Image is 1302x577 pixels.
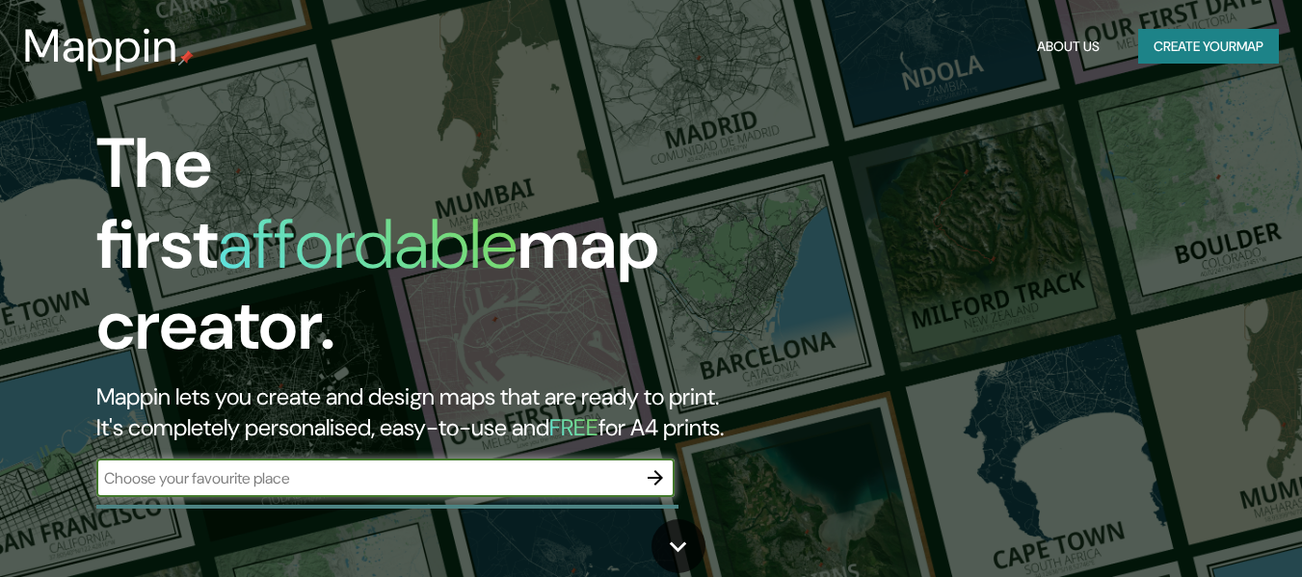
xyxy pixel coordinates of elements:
h5: FREE [549,412,598,442]
img: mappin-pin [178,50,194,66]
button: About Us [1029,29,1107,65]
h1: affordable [218,199,518,289]
button: Create yourmap [1138,29,1279,65]
h3: Mappin [23,19,178,73]
h2: Mappin lets you create and design maps that are ready to print. It's completely personalised, eas... [96,381,748,443]
h1: The first map creator. [96,123,748,381]
input: Choose your favourite place [96,467,636,489]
